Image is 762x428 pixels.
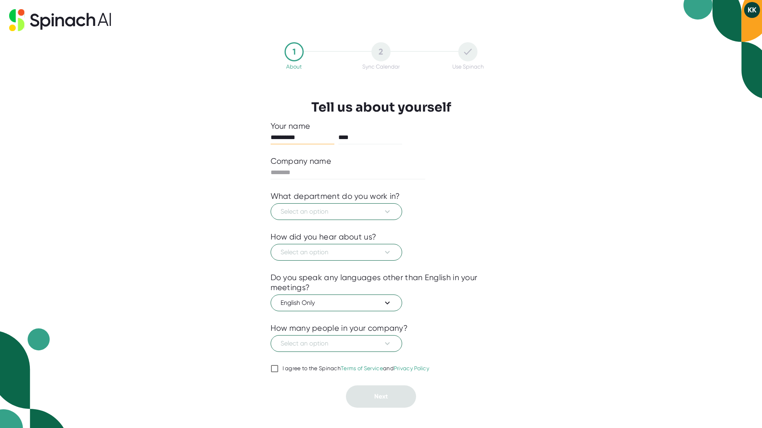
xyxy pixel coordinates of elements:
div: About [286,63,302,70]
div: How did you hear about us? [271,232,377,242]
span: English Only [281,298,392,308]
div: 2 [371,42,391,61]
span: Select an option [281,207,392,216]
a: Privacy Policy [394,365,429,371]
span: Select an option [281,339,392,348]
div: I agree to the Spinach and [283,365,430,372]
div: Company name [271,156,332,166]
a: Terms of Service [341,365,383,371]
div: Your name [271,121,492,131]
div: Use Spinach [452,63,484,70]
button: Select an option [271,335,402,352]
button: Select an option [271,244,402,261]
div: Do you speak any languages other than English in your meetings? [271,273,492,293]
div: 1 [285,42,304,61]
div: Sync Calendar [362,63,400,70]
button: Select an option [271,203,402,220]
div: What department do you work in? [271,191,400,201]
span: Select an option [281,247,392,257]
div: How many people in your company? [271,323,408,333]
button: KK [744,2,760,18]
h3: Tell us about yourself [311,100,451,115]
span: Next [374,393,388,400]
button: Next [346,385,416,408]
button: English Only [271,294,402,311]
